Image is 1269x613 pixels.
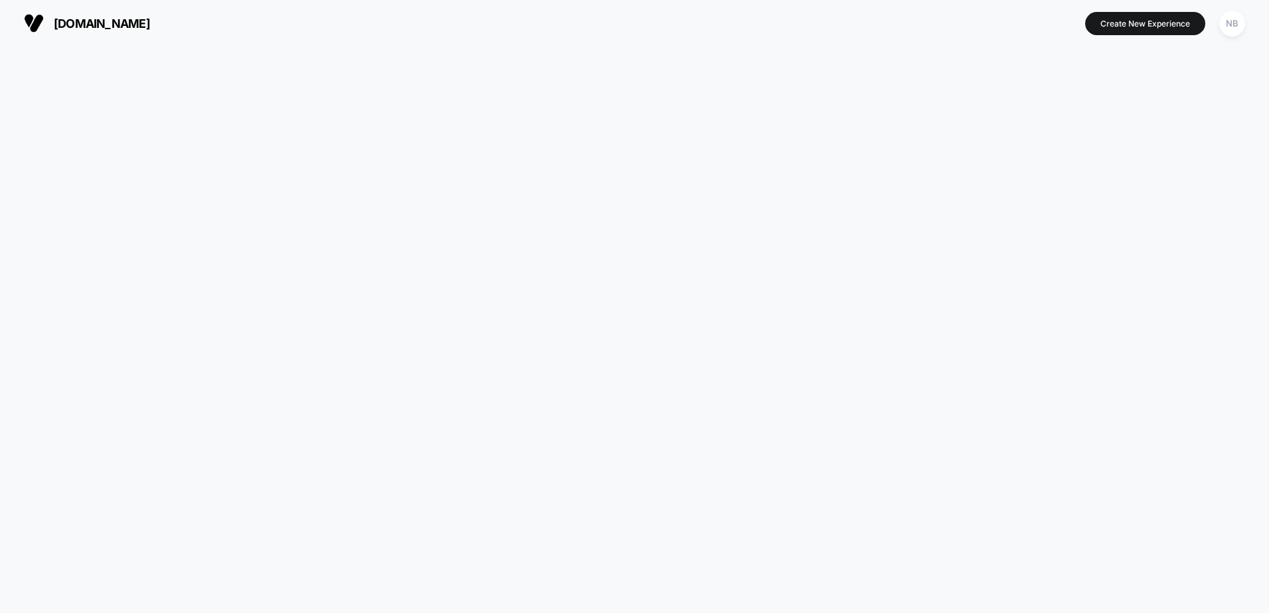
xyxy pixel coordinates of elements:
span: [DOMAIN_NAME] [54,17,150,31]
button: Create New Experience [1085,12,1205,35]
div: NB [1219,11,1245,36]
button: NB [1215,10,1249,37]
img: Visually logo [24,13,44,33]
button: [DOMAIN_NAME] [20,13,154,34]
